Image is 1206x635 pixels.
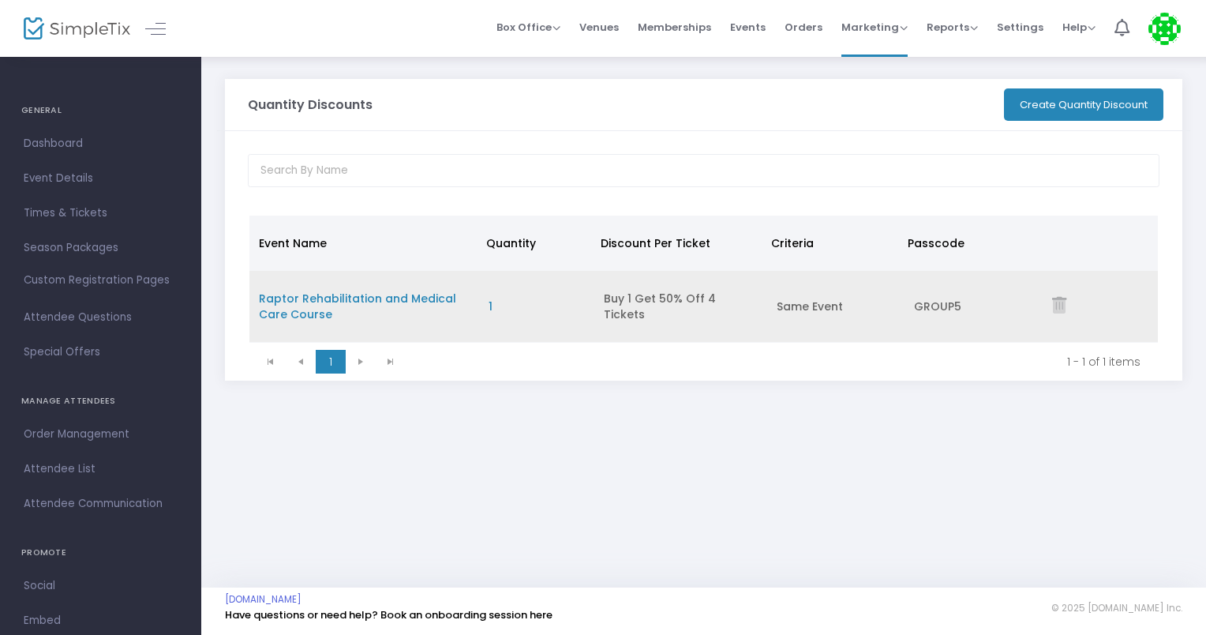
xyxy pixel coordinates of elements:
[730,7,766,47] span: Events
[248,154,1160,187] input: Search By Name
[316,350,346,374] span: Page 1
[21,537,180,569] h4: PROMOTE
[24,238,178,258] span: Season Packages
[489,299,493,314] span: 1
[762,216,898,271] th: Criteria
[259,291,456,322] span: Raptor Rehabilitation and Medical Care Course
[914,299,961,314] span: GROUP5
[21,95,180,126] h4: GENERAL
[591,216,762,271] th: Discount Per Ticket
[259,235,327,251] span: Event Name
[604,291,716,322] span: Buy 1 Get 50% Off 4 Tickets
[24,272,170,288] span: Custom Registration Pages
[24,307,178,328] span: Attendee Questions
[24,342,178,363] span: Special Offers
[777,299,843,314] span: Same Event
[898,216,1035,271] th: Passcode
[785,7,822,47] span: Orders
[417,354,1140,370] kendo-pager-info: 1 - 1 of 1 items
[24,611,178,631] span: Embed
[248,99,373,111] h3: Quantity Discounts
[24,203,178,224] span: Times & Tickets
[1062,20,1096,35] span: Help
[249,216,1158,343] div: Data table
[927,20,978,35] span: Reports
[638,7,711,47] span: Memberships
[1004,88,1163,121] button: Create Quantity Discount
[841,20,908,35] span: Marketing
[24,576,178,596] span: Social
[24,133,178,154] span: Dashboard
[225,593,301,606] a: [DOMAIN_NAME]
[24,424,178,445] span: Order Management
[997,7,1043,47] span: Settings
[579,7,619,47] span: Venues
[24,494,178,514] span: Attendee Communication
[24,168,178,189] span: Event Details
[496,20,560,35] span: Box Office
[24,459,178,479] span: Attendee List
[225,607,552,622] a: Have questions or need help? Book an onboarding session here
[21,385,180,417] h4: MANAGE ATTENDEES
[1051,602,1182,614] span: © 2025 [DOMAIN_NAME] Inc.
[477,216,590,271] th: Quantity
